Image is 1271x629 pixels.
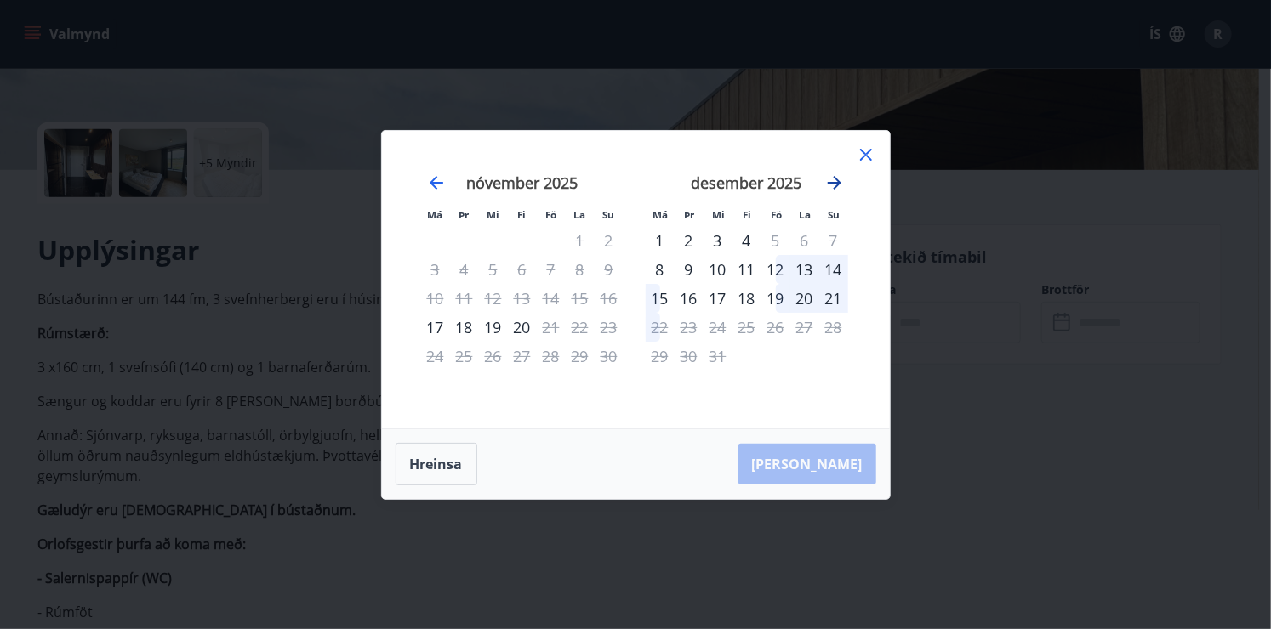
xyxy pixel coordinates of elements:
div: Move forward to switch to the next month. [824,173,845,193]
td: Not available. laugardagur, 8. nóvember 2025 [566,255,595,284]
td: miðvikudagur, 19. nóvember 2025 [479,313,508,342]
td: fimmtudagur, 11. desember 2025 [732,255,761,284]
td: Not available. laugardagur, 22. nóvember 2025 [566,313,595,342]
td: Not available. mánudagur, 22. desember 2025 [646,313,675,342]
td: fimmtudagur, 4. desember 2025 [732,226,761,255]
td: þriðjudagur, 18. nóvember 2025 [450,313,479,342]
div: Aðeins útritun í boði [537,313,566,342]
td: Not available. sunnudagur, 28. desember 2025 [819,313,848,342]
small: Fi [518,208,527,221]
div: 4 [732,226,761,255]
div: 19 [479,313,508,342]
strong: nóvember 2025 [466,173,578,193]
td: Not available. föstudagur, 26. desember 2025 [761,313,790,342]
small: Má [653,208,669,221]
div: Calendar [402,151,869,408]
div: 14 [819,255,848,284]
td: Not available. fimmtudagur, 25. desember 2025 [732,313,761,342]
div: 19 [761,284,790,313]
small: Má [428,208,443,221]
td: sunnudagur, 21. desember 2025 [819,284,848,313]
td: þriðjudagur, 9. desember 2025 [675,255,704,284]
td: Not available. mánudagur, 24. nóvember 2025 [421,342,450,371]
td: Not available. mánudagur, 29. desember 2025 [646,342,675,371]
td: Not available. þriðjudagur, 30. desember 2025 [675,342,704,371]
td: Not available. miðvikudagur, 12. nóvember 2025 [479,284,508,313]
td: miðvikudagur, 10. desember 2025 [704,255,732,284]
div: 20 [790,284,819,313]
small: La [800,208,812,221]
td: þriðjudagur, 2. desember 2025 [675,226,704,255]
td: laugardagur, 13. desember 2025 [790,255,819,284]
td: mánudagur, 8. desember 2025 [646,255,675,284]
td: Not available. þriðjudagur, 4. nóvember 2025 [450,255,479,284]
td: Not available. sunnudagur, 30. nóvember 2025 [595,342,624,371]
td: föstudagur, 19. desember 2025 [761,284,790,313]
td: Not available. miðvikudagur, 24. desember 2025 [704,313,732,342]
small: Fi [744,208,752,221]
div: Aðeins innritun í boði [646,255,675,284]
div: 12 [761,255,790,284]
td: Not available. mánudagur, 3. nóvember 2025 [421,255,450,284]
small: Þr [459,208,470,221]
td: Not available. laugardagur, 6. desember 2025 [790,226,819,255]
td: sunnudagur, 14. desember 2025 [819,255,848,284]
td: Not available. sunnudagur, 9. nóvember 2025 [595,255,624,284]
td: mánudagur, 1. desember 2025 [646,226,675,255]
td: Not available. laugardagur, 27. desember 2025 [790,313,819,342]
div: Aðeins útritun í boði [646,313,675,342]
div: Aðeins útritun í boði [761,226,790,255]
div: 18 [732,284,761,313]
td: Not available. mánudagur, 10. nóvember 2025 [421,284,450,313]
td: föstudagur, 12. desember 2025 [761,255,790,284]
div: 13 [790,255,819,284]
div: 17 [704,284,732,313]
small: Mi [712,208,725,221]
div: 2 [675,226,704,255]
td: Not available. sunnudagur, 16. nóvember 2025 [595,284,624,313]
td: Not available. laugardagur, 29. nóvember 2025 [566,342,595,371]
div: Move backward to switch to the previous month. [426,173,447,193]
td: Not available. miðvikudagur, 31. desember 2025 [704,342,732,371]
td: Not available. miðvikudagur, 5. nóvember 2025 [479,255,508,284]
div: 9 [675,255,704,284]
td: Not available. þriðjudagur, 11. nóvember 2025 [450,284,479,313]
div: 3 [704,226,732,255]
td: Not available. föstudagur, 28. nóvember 2025 [537,342,566,371]
td: mánudagur, 17. nóvember 2025 [421,313,450,342]
small: Su [829,208,841,221]
td: Not available. laugardagur, 1. nóvember 2025 [566,226,595,255]
strong: desember 2025 [692,173,802,193]
td: Not available. föstudagur, 14. nóvember 2025 [537,284,566,313]
td: fimmtudagur, 18. desember 2025 [732,284,761,313]
td: miðvikudagur, 17. desember 2025 [704,284,732,313]
div: 16 [675,284,704,313]
td: þriðjudagur, 16. desember 2025 [675,284,704,313]
td: Not available. þriðjudagur, 23. desember 2025 [675,313,704,342]
td: Not available. fimmtudagur, 6. nóvember 2025 [508,255,537,284]
div: 11 [732,255,761,284]
small: La [574,208,586,221]
div: 21 [819,284,848,313]
td: Not available. fimmtudagur, 13. nóvember 2025 [508,284,537,313]
small: Mi [487,208,499,221]
td: mánudagur, 15. desember 2025 [646,284,675,313]
small: Fö [545,208,556,221]
td: Not available. föstudagur, 7. nóvember 2025 [537,255,566,284]
small: Fö [771,208,782,221]
td: miðvikudagur, 3. desember 2025 [704,226,732,255]
button: Hreinsa [396,443,477,485]
div: Aðeins innritun í boði [421,313,450,342]
td: Not available. sunnudagur, 2. nóvember 2025 [595,226,624,255]
td: fimmtudagur, 20. nóvember 2025 [508,313,537,342]
td: Not available. miðvikudagur, 26. nóvember 2025 [479,342,508,371]
td: Not available. fimmtudagur, 27. nóvember 2025 [508,342,537,371]
div: Aðeins innritun í boði [646,226,675,255]
small: Su [603,208,615,221]
td: laugardagur, 20. desember 2025 [790,284,819,313]
td: Not available. föstudagur, 21. nóvember 2025 [537,313,566,342]
div: 15 [646,284,675,313]
div: 18 [450,313,479,342]
div: 10 [704,255,732,284]
small: Þr [685,208,695,221]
